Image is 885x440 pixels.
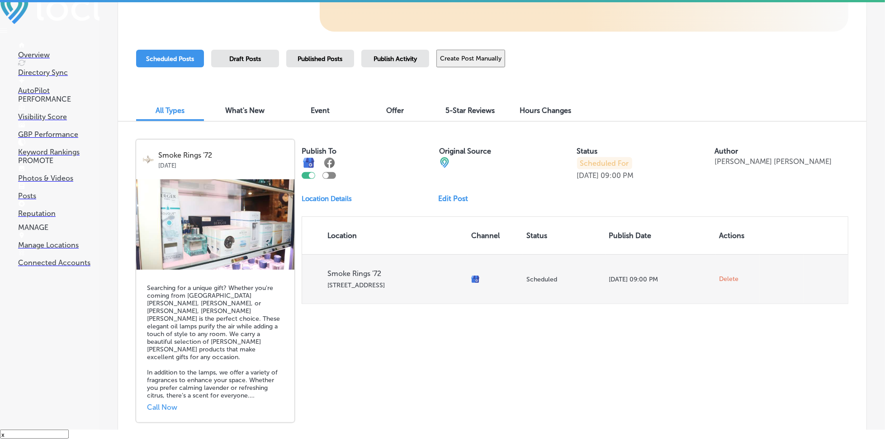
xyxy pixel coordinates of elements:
[18,201,99,218] a: Reputation
[374,55,417,63] span: Publish Activity
[146,55,194,63] span: Scheduled Posts
[18,139,99,156] a: Keyword Rankings
[577,157,632,169] p: Scheduled For
[577,171,599,180] p: [DATE]
[520,106,571,115] span: Hours Changes
[18,192,99,200] p: Posts
[18,78,99,95] a: AutoPilot
[311,106,330,115] span: Event
[18,148,99,156] p: Keyword Rankings
[387,106,404,115] span: Offer
[18,156,99,165] p: PROMOTE
[719,275,738,283] span: Delete
[302,195,352,203] p: Location Details
[715,217,760,254] th: Actions
[18,60,99,77] a: Directory Sync
[18,183,99,200] a: Posts
[147,284,284,399] h5: Searching for a unique gift? Whether you're coming from [GEOGRAPHIC_DATA][PERSON_NAME], [PERSON_N...
[156,106,185,115] span: All Types
[302,217,468,254] th: Location
[18,51,99,59] p: Overview
[158,159,288,169] p: [DATE]
[18,258,99,267] p: Connected Accounts
[158,151,288,159] p: Smoke Rings '72
[715,157,832,166] p: [PERSON_NAME] [PERSON_NAME]
[446,106,495,115] span: 5-Star Reviews
[18,104,99,121] a: Visibility Score
[439,147,491,155] label: Original Source
[18,122,99,139] a: GBP Performance
[18,223,99,232] p: MANAGE
[18,68,99,77] p: Directory Sync
[523,217,606,254] th: Status
[327,269,464,278] p: Smoke Rings '72
[609,276,712,283] p: [DATE] 09:00 PM
[18,130,99,139] p: GBP Performance
[327,281,464,289] p: [STREET_ADDRESS]
[302,147,336,155] label: Publish To
[601,171,634,180] p: 09:00 PM
[18,165,99,183] a: Photos & Videos
[226,106,265,115] span: What's New
[18,95,99,103] p: PERFORMANCE
[439,157,450,168] img: cba84b02adce74ede1fb4a8549a95eca.png
[715,147,738,155] label: Author
[468,217,523,254] th: Channel
[142,154,154,165] img: logo
[136,179,294,270] img: 752f3237-427e-406d-9db0-f3f73802c0d5premium-cigars-tobacco-cocoa-beach-smoke-rings-723.jpg
[526,276,602,283] p: Scheduled
[438,194,475,203] a: Edit Post
[436,50,505,67] button: Create Post Manually
[606,217,716,254] th: Publish Date
[577,147,598,155] label: Status
[298,55,343,63] span: Published Posts
[18,250,99,267] a: Connected Accounts
[18,112,99,121] p: Visibility Score
[18,209,99,218] p: Reputation
[18,232,99,249] a: Manage Locations
[229,55,261,63] span: Draft Posts
[18,241,99,249] p: Manage Locations
[18,42,99,59] a: Overview
[18,174,99,183] p: Photos & Videos
[18,86,99,95] p: AutoPilot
